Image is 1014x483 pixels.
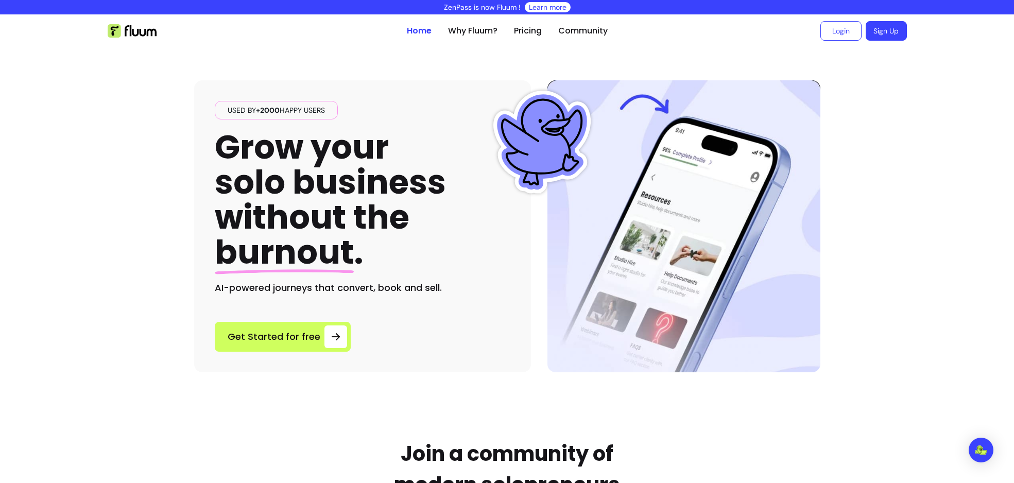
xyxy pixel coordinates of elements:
[558,25,608,37] a: Community
[215,281,510,295] h2: AI-powered journeys that convert, book and sell.
[866,21,907,41] a: Sign Up
[407,25,432,37] a: Home
[820,21,862,41] a: Login
[547,80,820,372] img: Hero
[215,130,446,270] h1: Grow your solo business without the .
[256,106,280,115] span: +2000
[491,91,594,194] img: Fluum Duck sticker
[514,25,542,37] a: Pricing
[969,438,993,462] div: Open Intercom Messenger
[215,322,351,352] a: Get Started for free
[448,25,497,37] a: Why Fluum?
[529,2,566,12] a: Learn more
[215,229,354,275] span: burnout
[108,24,157,38] img: Fluum Logo
[224,105,329,115] span: Used by happy users
[444,2,521,12] p: ZenPass is now Fluum !
[228,330,320,344] span: Get Started for free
